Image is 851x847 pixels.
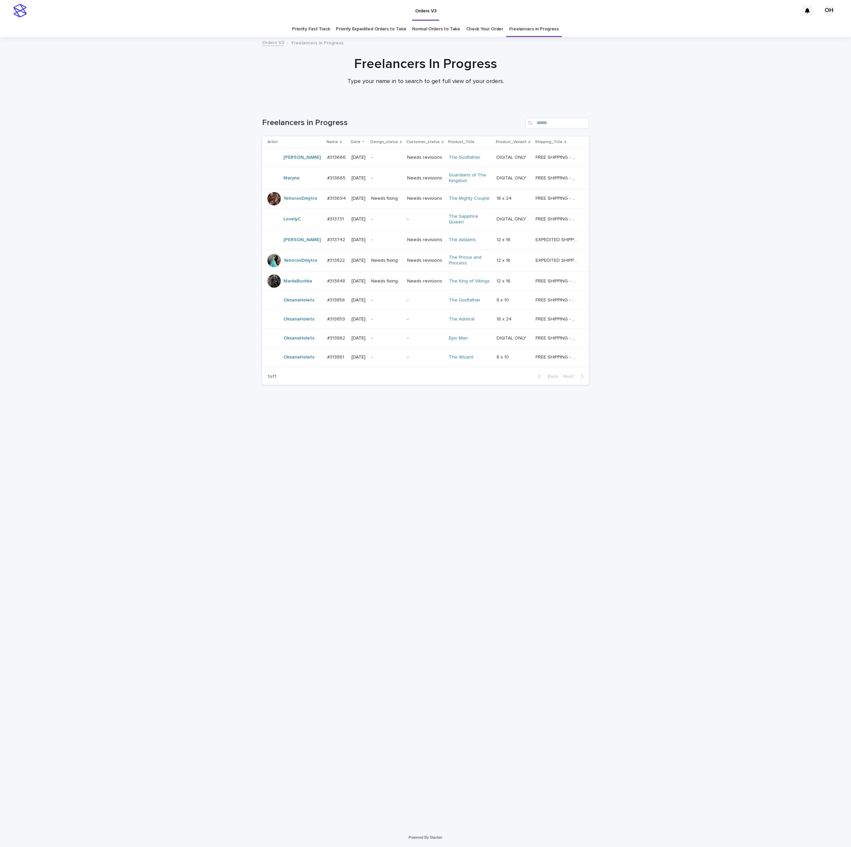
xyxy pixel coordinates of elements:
[371,278,402,284] p: Needs fixing
[262,230,589,249] tr: [PERSON_NAME] #313742#313742 [DATE]-Needs revisionsThe Addams 12 x 1612 x 16 EXPEDITED SHIPPING -...
[283,258,317,263] a: YehorovDmytro
[544,374,558,379] span: Back
[351,175,366,181] p: [DATE]
[497,296,510,303] p: 8 x 10
[449,278,490,284] a: The King of Vikings
[536,334,579,341] p: FREE SHIPPING - preview in 1-2 business days, after your approval delivery will take 5-10 b.d.
[449,237,476,243] a: The Addams
[466,21,503,37] a: Check Your Order
[407,216,444,222] p: -
[351,155,366,160] p: [DATE]
[449,335,468,341] a: Epic Man
[536,236,579,243] p: EXPEDITED SHIPPING - preview in 1 business day; delivery up to 5 business days after your approval.
[449,196,490,201] a: The Mighty Couple
[292,21,330,37] a: Priority Fast Track
[497,353,510,360] p: 8 x 10
[371,297,402,303] p: -
[449,316,475,322] a: The Admiral
[283,175,299,181] a: Maryna
[536,277,579,284] p: FREE SHIPPING - preview in 1-2 business days, after your approval delivery will take 5-10 b.d.
[327,215,345,222] p: #313731
[497,215,528,222] p: DIGITAL ONLY
[371,175,402,181] p: -
[283,155,321,160] a: [PERSON_NAME]
[327,296,346,303] p: #313858
[262,368,282,385] p: 1 of 1
[370,138,398,146] p: Design_status
[536,194,579,201] p: FREE SHIPPING - preview in 1-2 business days, after your approval delivery will take 5-10 b.d.
[407,316,444,322] p: -
[536,315,579,322] p: FREE SHIPPING - preview in 1-2 business days, after your approval delivery will take 5-10 b.d.
[267,138,278,146] p: Artist
[497,277,512,284] p: 12 x 16
[371,316,402,322] p: -
[371,258,402,263] p: Needs fixing
[291,39,343,46] p: Freelancers in Progress
[262,118,523,128] h1: Freelancers in Progress
[283,335,314,341] a: OksanaHolets
[292,78,559,85] p: Type your name in to search to get full view of your orders.
[283,216,301,222] a: LovelyC
[327,256,346,263] p: #313822
[262,249,589,272] tr: YehorovDmytro #313822#313822 [DATE]Needs fixingNeeds revisionsThe Prince and Princess 12 x 1612 x...
[327,236,346,243] p: #313742
[351,297,366,303] p: [DATE]
[262,309,589,328] tr: OksanaHolets #313859#313859 [DATE]--The Admiral 18 x 2418 x 24 FREE SHIPPING - preview in 1-2 bus...
[407,196,444,201] p: Needs revisions
[536,153,579,160] p: FREE SHIPPING - preview in 1-2 business days, after your approval delivery will take 5-10 b.d.
[526,118,589,128] div: Search
[327,334,346,341] p: #313862
[371,354,402,360] p: -
[327,315,346,322] p: #313859
[351,196,366,201] p: [DATE]
[496,138,527,146] p: Product_Variant
[449,255,491,266] a: The Prince and Princess
[407,175,444,181] p: Needs revisions
[13,4,27,17] img: stacker-logo-s-only.png
[371,196,402,201] p: Needs fixing
[262,56,589,72] h1: Freelancers In Progress
[407,155,444,160] p: Needs revisions
[327,277,346,284] p: #313848
[449,297,481,303] a: The Godfather
[408,835,442,839] a: Powered By Stacker
[283,297,314,303] a: OksanaHolets
[407,278,444,284] p: Needs revisions
[406,138,440,146] p: Customer_status
[351,354,366,360] p: [DATE]
[497,194,513,201] p: 18 x 24
[535,138,563,146] p: Shipping_Title
[326,138,338,146] p: Name
[351,237,366,243] p: [DATE]
[351,278,366,284] p: [DATE]
[509,21,559,37] a: Freelancers in Progress
[563,374,578,379] span: Next
[449,354,473,360] a: The Wizard
[336,21,406,37] a: Priority Expedited Orders to Take
[327,153,347,160] p: #313666
[262,189,589,208] tr: YehorovDmytro #313694#313694 [DATE]Needs fixingNeeds revisionsThe Mighty Couple 18 x 2418 x 24 FR...
[497,174,528,181] p: DIGITAL ONLY
[262,167,589,189] tr: Maryna #313665#313665 [DATE]-Needs revisionsGuardians of The Kingdom DIGITAL ONLYDIGITAL ONLY FRE...
[497,256,512,263] p: 12 x 16
[497,334,528,341] p: DIGITAL ONLY
[262,208,589,230] tr: LovelyC #313731#313731 [DATE]--The Sapphire Queen DIGITAL ONLYDIGITAL ONLY FREE SHIPPING - previe...
[283,237,321,243] a: [PERSON_NAME]
[407,237,444,243] p: Needs revisions
[536,174,579,181] p: FREE SHIPPING - preview in 1-2 business days, after your approval delivery will take 5-10 b.d.
[497,236,512,243] p: 12 x 16
[351,258,366,263] p: [DATE]
[283,278,312,284] a: MariiaBuchka
[351,316,366,322] p: [DATE]
[327,353,345,360] p: #313861
[262,290,589,309] tr: OksanaHolets #313858#313858 [DATE]--The Godfather 8 x 108 x 10 FREE SHIPPING - preview in 1-2 bus...
[351,216,366,222] p: [DATE]
[407,354,444,360] p: -
[371,237,402,243] p: -
[449,172,491,184] a: Guardians of The Kingdom
[283,316,314,322] a: OksanaHolets
[407,335,444,341] p: -
[497,315,513,322] p: 18 x 24
[448,138,475,146] p: Product_Title
[327,194,347,201] p: #313694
